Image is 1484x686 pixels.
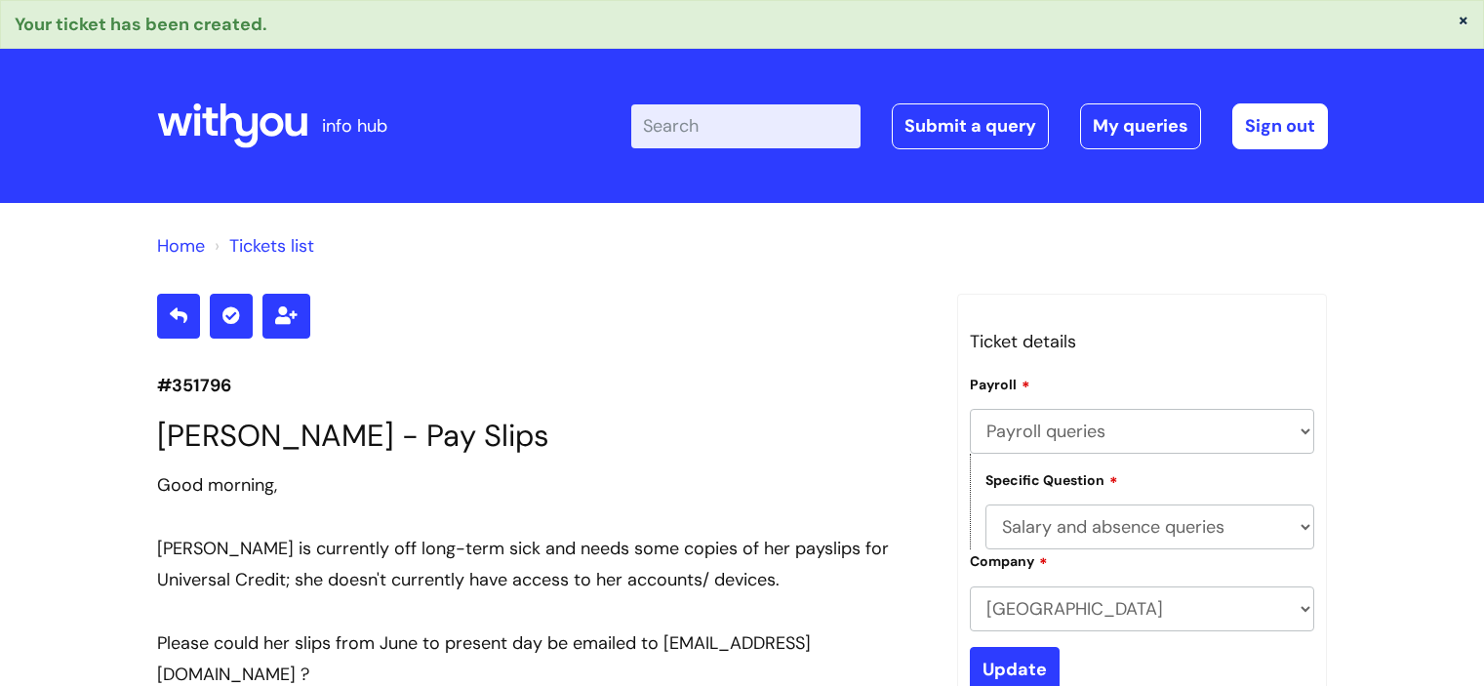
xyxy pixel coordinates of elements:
h3: Ticket details [970,326,1315,357]
label: Specific Question [985,469,1118,489]
button: × [1458,11,1469,28]
a: Home [157,234,205,258]
a: Sign out [1232,103,1328,148]
div: Good morning, [157,469,928,501]
a: Tickets list [229,234,314,258]
a: My queries [1080,103,1201,148]
label: Payroll [970,374,1030,393]
p: info hub [322,110,387,141]
label: Company [970,550,1048,570]
p: #351796 [157,370,928,401]
li: Solution home [157,230,205,262]
li: Tickets list [210,230,314,262]
input: Search [631,104,861,147]
a: Submit a query [892,103,1049,148]
div: | - [631,103,1328,148]
div: [PERSON_NAME] is currently off long-term sick and needs some copies of her payslips for Universal... [157,533,928,596]
h1: [PERSON_NAME] - Pay Slips [157,418,928,454]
